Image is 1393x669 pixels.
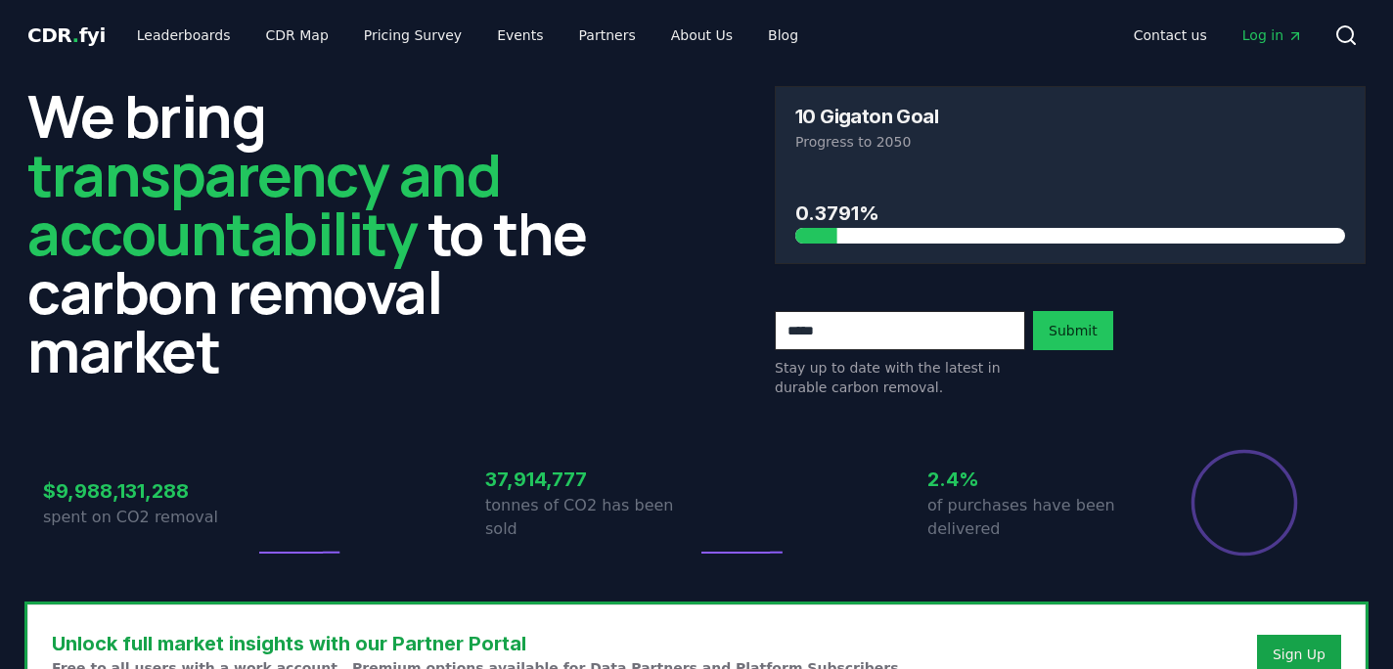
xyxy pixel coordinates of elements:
a: Leaderboards [121,18,247,53]
a: Sign Up [1273,645,1326,664]
a: CDR.fyi [27,22,106,49]
a: Events [481,18,559,53]
span: . [72,23,79,47]
h3: 0.3791% [795,199,1345,228]
a: Blog [752,18,814,53]
a: Partners [563,18,652,53]
p: of purchases have been delivered [927,494,1139,541]
h3: Unlock full market insights with our Partner Portal [52,629,904,658]
span: transparency and accountability [27,134,500,273]
a: Log in [1227,18,1319,53]
p: Progress to 2050 [795,132,1345,152]
button: Submit [1033,311,1113,350]
p: Stay up to date with the latest in durable carbon removal. [775,358,1025,397]
nav: Main [121,18,814,53]
h3: 10 Gigaton Goal [795,107,938,126]
a: CDR Map [250,18,344,53]
div: Percentage of sales delivered [1190,448,1299,557]
a: Pricing Survey [348,18,477,53]
span: Log in [1242,25,1303,45]
span: CDR fyi [27,23,106,47]
h3: 2.4% [927,465,1139,494]
p: spent on CO2 removal [43,506,254,529]
h2: We bring to the carbon removal market [27,86,618,379]
h3: $9,988,131,288 [43,476,254,506]
a: Contact us [1118,18,1223,53]
p: tonnes of CO2 has been sold [485,494,696,541]
nav: Main [1118,18,1319,53]
a: About Us [655,18,748,53]
h3: 37,914,777 [485,465,696,494]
